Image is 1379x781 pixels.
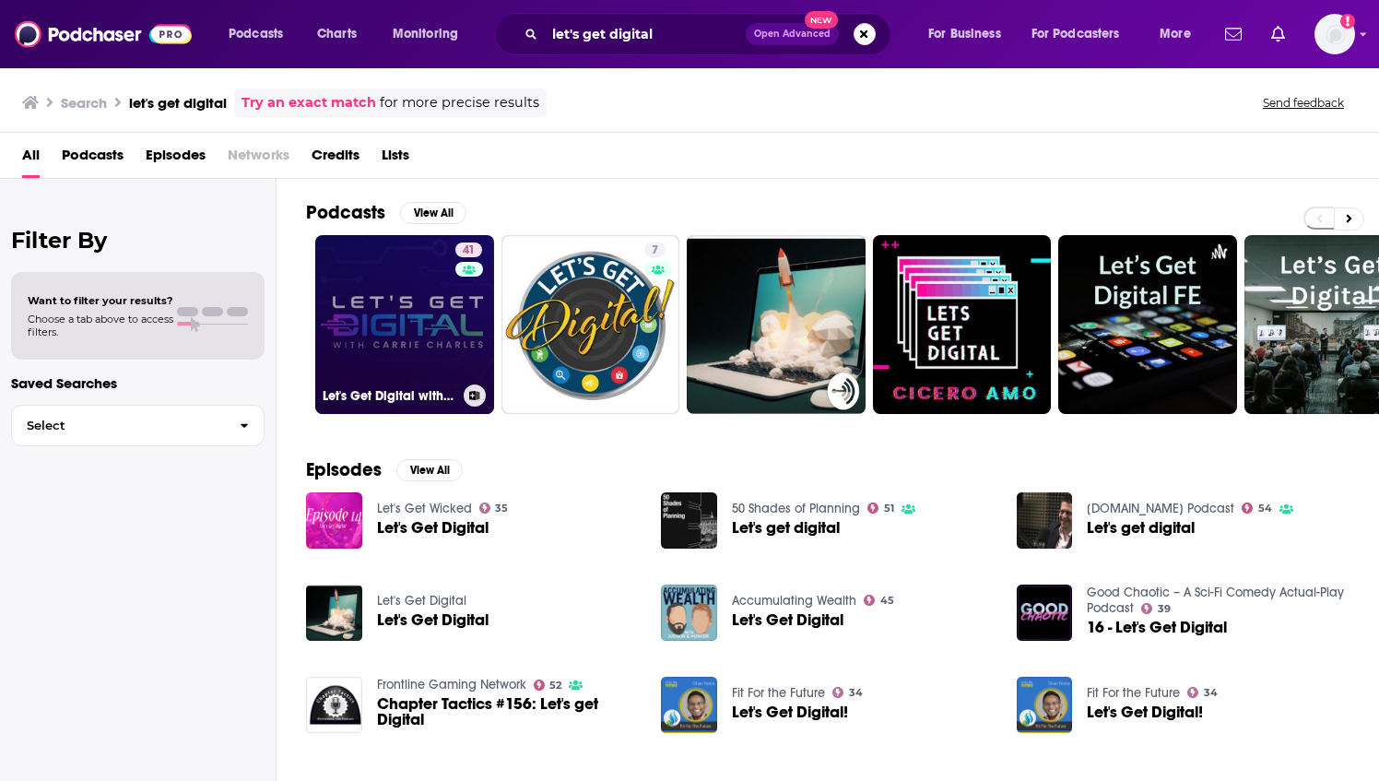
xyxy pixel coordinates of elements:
a: Fit For the Future [732,685,825,701]
a: 7 [501,235,680,414]
span: Choose a tab above to access filters. [28,313,173,338]
img: Podchaser - Follow, Share and Rate Podcasts [15,17,192,52]
a: 41 [455,243,482,257]
div: Search podcasts, credits, & more... [512,13,909,55]
button: Open AdvancedNew [746,23,839,45]
img: Let's Get Digital! [1017,677,1073,733]
a: 34 [832,687,863,698]
span: 52 [549,681,561,690]
span: 41 [463,242,475,260]
button: open menu [1020,19,1147,49]
button: View All [396,459,463,481]
a: 54 [1242,503,1272,514]
a: PodcastsView All [306,201,466,224]
img: User Profile [1314,14,1355,54]
h3: let's get digital [129,94,227,112]
a: 52 [534,680,562,691]
input: Search podcasts, credits, & more... [545,19,746,49]
p: Saved Searches [11,374,265,392]
a: 35 [479,503,509,514]
a: Let's Get Digital [377,520,489,536]
span: 45 [880,597,894,605]
span: 39 [1158,605,1171,613]
a: 41Let's Get Digital with [PERSON_NAME] [315,235,494,414]
button: Select [11,405,265,446]
a: Credits [312,140,359,178]
button: open menu [216,19,307,49]
a: Episodes [146,140,206,178]
a: Let's Get Digital! [732,704,848,720]
button: Send feedback [1257,95,1350,111]
span: Monitoring [393,21,458,47]
a: Let's Get Digital! [1087,704,1203,720]
img: 16 - Let's Get Digital [1017,585,1073,641]
a: Frontline Gaming Network [377,677,526,692]
a: 16 - Let's Get Digital [1087,620,1227,635]
svg: Add a profile image [1340,14,1355,29]
img: Let's Get Digital! [661,677,717,733]
button: Show profile menu [1314,14,1355,54]
button: open menu [380,19,482,49]
h2: Podcasts [306,201,385,224]
a: Show notifications dropdown [1218,18,1249,50]
span: 34 [1204,689,1218,697]
a: Try an exact match [242,92,376,113]
a: EpisodesView All [306,458,463,481]
a: Podcasts [62,140,124,178]
span: Logged in as WE_Broadcast [1314,14,1355,54]
img: Let's get digital [661,492,717,549]
a: Let's Get Digital [377,612,489,628]
img: Let's Get Digital [661,585,717,641]
span: 34 [849,689,863,697]
span: For Podcasters [1031,21,1120,47]
img: Chapter Tactics #156: Let's get Digital [306,677,362,733]
button: open menu [915,19,1024,49]
a: 45 [864,595,894,606]
img: Let's Get Digital [306,585,362,641]
a: Let's Get Digital [732,612,843,628]
span: for more precise results [380,92,539,113]
a: Let's Get Wicked [377,501,472,516]
a: 51 [867,503,894,514]
a: Good Chaotic – A Sci-Fi Comedy Actual-Play Podcast [1087,585,1344,616]
a: Accumulating Wealth [732,593,856,609]
h2: Filter By [11,227,265,254]
span: New [805,11,838,29]
a: Fit For the Future [1087,685,1180,701]
a: 34 [1187,687,1218,698]
span: All [22,140,40,178]
a: 50 Shades of Planning [732,501,860,516]
a: Let's get digital [1087,520,1195,536]
span: 54 [1258,504,1272,513]
a: Charts [305,19,368,49]
a: 7 [644,243,666,257]
span: Select [12,420,225,432]
span: More [1160,21,1191,47]
h3: Let's Get Digital with [PERSON_NAME] [323,388,456,404]
a: Let's Get Digital [377,593,466,609]
span: 7 [652,242,658,260]
span: Open Advanced [754,30,831,39]
a: Chapter Tactics #156: Let's get Digital [377,696,640,728]
a: Let's get digital [732,520,840,536]
span: 51 [884,504,894,513]
a: Lists [382,140,409,178]
span: Want to filter your results? [28,294,173,307]
span: For Business [928,21,1001,47]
